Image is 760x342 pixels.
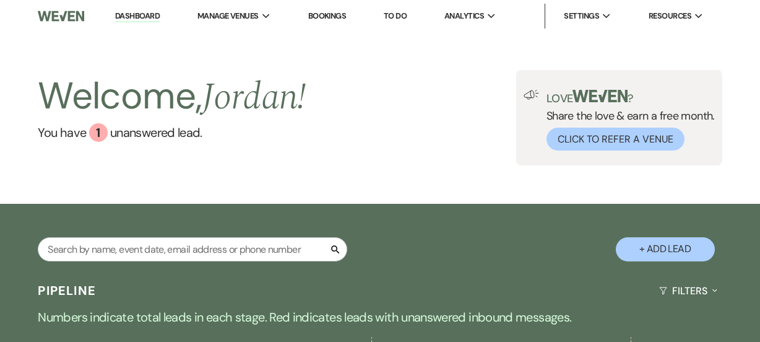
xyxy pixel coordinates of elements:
[654,274,722,307] button: Filters
[38,70,306,123] h2: Welcome,
[546,90,715,104] p: Love ?
[572,90,628,102] img: weven-logo-green.svg
[38,237,347,261] input: Search by name, event date, email address or phone number
[202,69,306,126] span: Jordan !
[38,3,84,29] img: Weven Logo
[564,10,599,22] span: Settings
[649,10,691,22] span: Resources
[197,10,259,22] span: Manage Venues
[444,10,484,22] span: Analytics
[308,11,347,21] a: Bookings
[546,128,684,151] button: Click to Refer a Venue
[616,237,715,261] button: + Add Lead
[524,90,539,100] img: loud-speaker-illustration.svg
[539,90,715,151] div: Share the love & earn a free month.
[384,11,407,21] a: To Do
[115,11,160,22] a: Dashboard
[89,123,108,142] div: 1
[38,282,96,299] h3: Pipeline
[38,123,306,142] a: You have 1 unanswered lead.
